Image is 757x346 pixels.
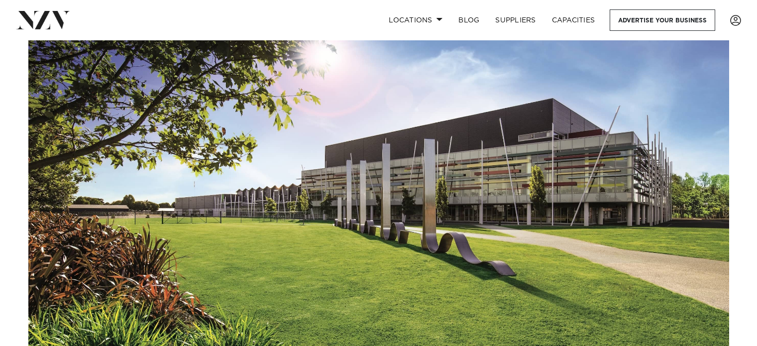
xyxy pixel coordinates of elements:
[450,9,487,31] a: BLOG
[381,9,450,31] a: Locations
[487,9,543,31] a: SUPPLIERS
[544,9,603,31] a: Capacities
[16,11,70,29] img: nzv-logo.png
[610,9,715,31] a: Advertise your business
